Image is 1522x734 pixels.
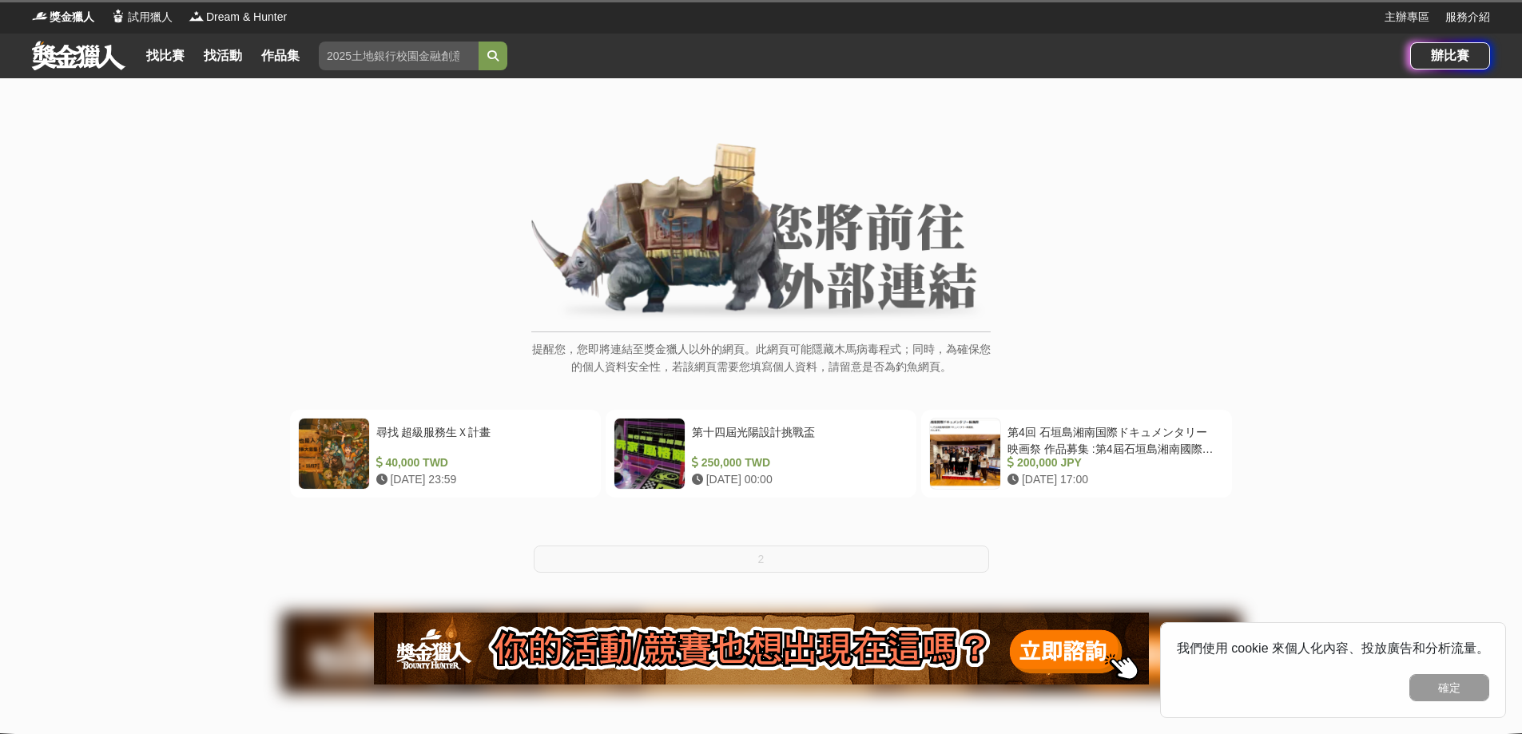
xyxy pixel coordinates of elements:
button: 2 [534,546,989,573]
img: Logo [189,8,205,24]
div: [DATE] 23:59 [376,471,586,488]
button: 確定 [1409,674,1489,701]
a: 辦比賽 [1410,42,1490,69]
a: 第十四屆光陽設計挑戰盃 250,000 TWD [DATE] 00:00 [606,410,916,498]
div: 第十四屆光陽設計挑戰盃 [692,424,902,454]
span: Dream & Hunter [206,9,287,26]
a: Logo獎金獵人 [32,9,94,26]
div: 第4回 石垣島湘南国際ドキュメンタリー映画祭 作品募集 :第4屆石垣島湘南國際紀錄片電影節作品徵集 [1007,424,1218,454]
div: 250,000 TWD [692,454,902,471]
a: 主辦專區 [1385,9,1429,26]
a: 第4回 石垣島湘南国際ドキュメンタリー映画祭 作品募集 :第4屆石垣島湘南國際紀錄片電影節作品徵集 200,000 JPY [DATE] 17:00 [921,410,1232,498]
a: 找活動 [197,45,248,67]
div: 200,000 JPY [1007,454,1218,471]
a: LogoDream & Hunter [189,9,287,26]
a: 找比賽 [140,45,191,67]
a: 尋找 超級服務生Ｘ計畫 40,000 TWD [DATE] 23:59 [290,410,601,498]
a: 作品集 [255,45,306,67]
span: 獎金獵人 [50,9,94,26]
input: 2025土地銀行校園金融創意挑戰賽：從你出發 開啟智慧金融新頁 [319,42,479,70]
div: [DATE] 17:00 [1007,471,1218,488]
a: Logo試用獵人 [110,9,173,26]
a: 服務介紹 [1445,9,1490,26]
div: 40,000 TWD [376,454,586,471]
span: 試用獵人 [128,9,173,26]
img: External Link Banner [531,143,991,323]
img: Logo [110,8,126,24]
img: Logo [32,8,48,24]
span: 我們使用 cookie 來個人化內容、投放廣告和分析流量。 [1177,641,1489,655]
div: 尋找 超級服務生Ｘ計畫 [376,424,586,454]
p: 提醒您，您即將連結至獎金獵人以外的網頁。此網頁可能隱藏木馬病毒程式；同時，為確保您的個人資料安全性，若該網頁需要您填寫個人資料，請留意是否為釣魚網頁。 [531,340,991,392]
div: [DATE] 00:00 [692,471,902,488]
img: 905fc34d-8193-4fb2-a793-270a69788fd0.png [374,613,1149,684]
